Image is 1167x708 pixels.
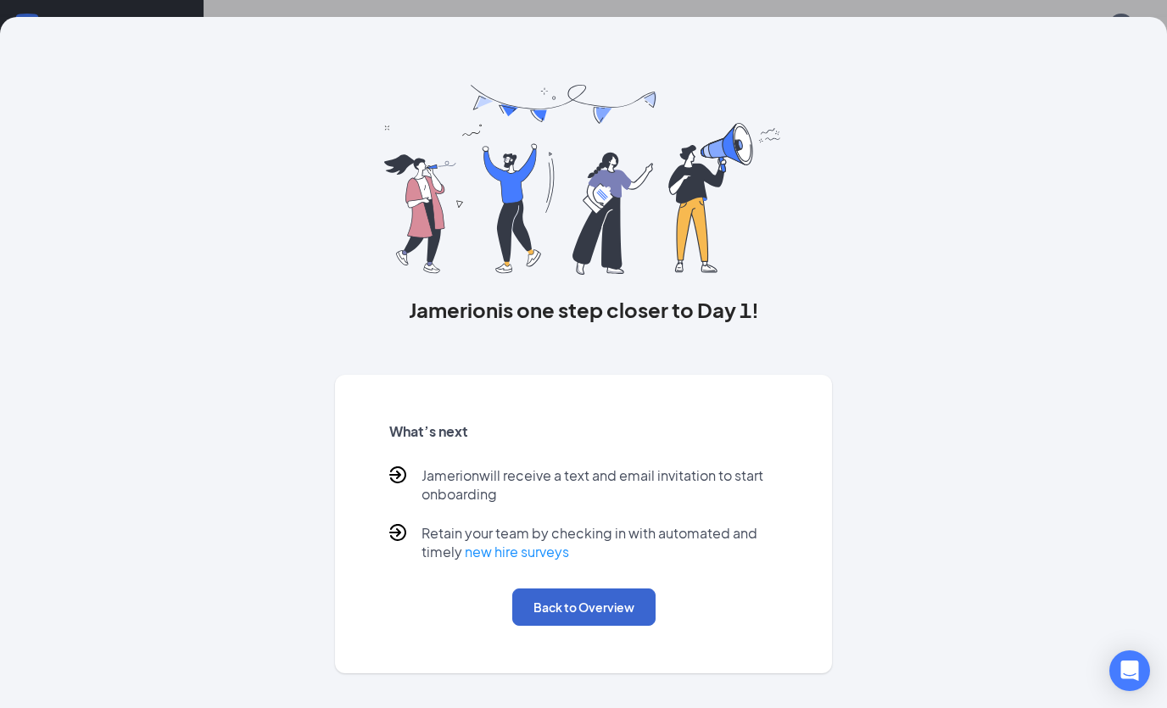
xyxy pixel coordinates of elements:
[465,543,569,560] a: new hire surveys
[335,295,833,324] h3: Jamerion is one step closer to Day 1!
[1109,650,1150,691] div: Open Intercom Messenger
[512,588,656,626] button: Back to Overview
[384,85,782,275] img: you are all set
[389,422,779,441] h5: What’s next
[422,466,779,504] p: Jamerion will receive a text and email invitation to start onboarding
[422,524,779,561] p: Retain your team by checking in with automated and timely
